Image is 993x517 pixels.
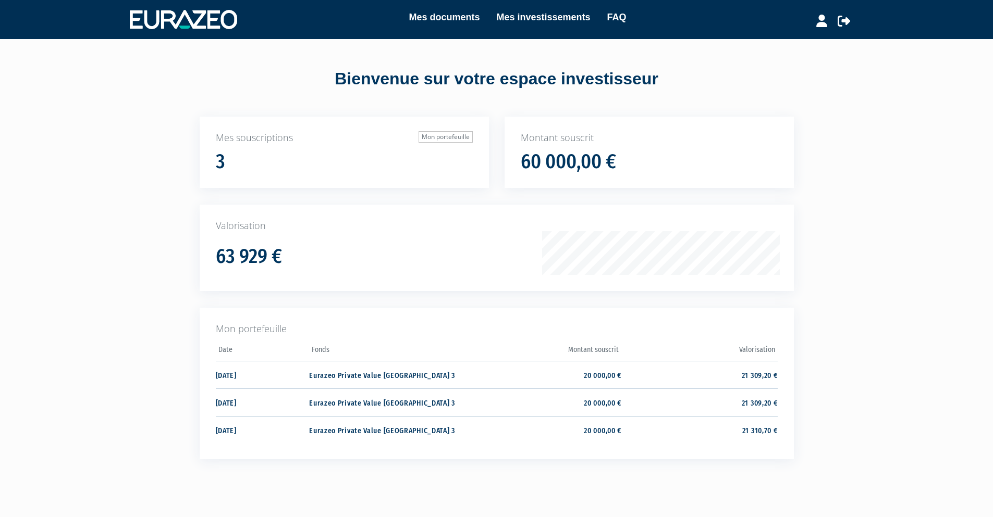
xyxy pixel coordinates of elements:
a: Mes documents [409,10,480,24]
td: 20 000,00 € [465,388,621,416]
div: Bienvenue sur votre espace investisseur [176,67,817,91]
a: Mon portefeuille [419,131,473,143]
th: Fonds [309,342,465,361]
td: [DATE] [216,361,310,388]
h1: 3 [216,151,225,173]
td: 21 309,20 € [621,388,777,416]
p: Mes souscriptions [216,131,473,145]
td: 21 310,70 € [621,416,777,444]
p: Mon portefeuille [216,322,778,336]
img: 1732889491-logotype_eurazeo_blanc_rvb.png [130,10,237,29]
td: [DATE] [216,416,310,444]
td: [DATE] [216,388,310,416]
th: Date [216,342,310,361]
th: Valorisation [621,342,777,361]
td: 20 000,00 € [465,416,621,444]
p: Montant souscrit [521,131,778,145]
td: 20 000,00 € [465,361,621,388]
a: FAQ [607,10,627,24]
a: Mes investissements [496,10,590,24]
td: 21 309,20 € [621,361,777,388]
h1: 63 929 € [216,246,282,268]
th: Montant souscrit [465,342,621,361]
td: Eurazeo Private Value [GEOGRAPHIC_DATA] 3 [309,361,465,388]
td: Eurazeo Private Value [GEOGRAPHIC_DATA] 3 [309,416,465,444]
td: Eurazeo Private Value [GEOGRAPHIC_DATA] 3 [309,388,465,416]
p: Valorisation [216,219,778,233]
h1: 60 000,00 € [521,151,616,173]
